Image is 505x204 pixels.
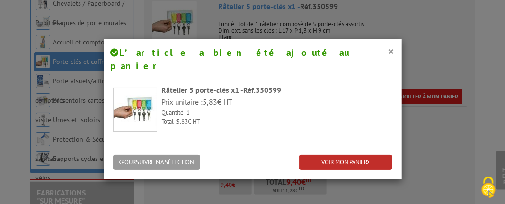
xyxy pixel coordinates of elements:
[203,97,218,106] span: 5,83
[162,85,392,96] div: Râtelier 5 porte-clés x1 -
[244,85,282,95] span: Réf.350599
[111,46,395,73] h4: L’article a bien été ajouté au panier
[187,108,190,116] span: 1
[177,117,188,125] span: 5,83
[388,45,395,57] button: ×
[472,172,505,204] button: Cookies (fenêtre modale)
[162,97,392,107] p: Prix unitaire : € HT
[299,155,392,170] a: VOIR MON PANIER
[162,117,392,126] p: Total : € HT
[477,176,500,199] img: Cookies (fenêtre modale)
[113,155,200,170] button: POURSUIVRE MA SÉLECTION
[162,108,392,117] p: Quantité :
